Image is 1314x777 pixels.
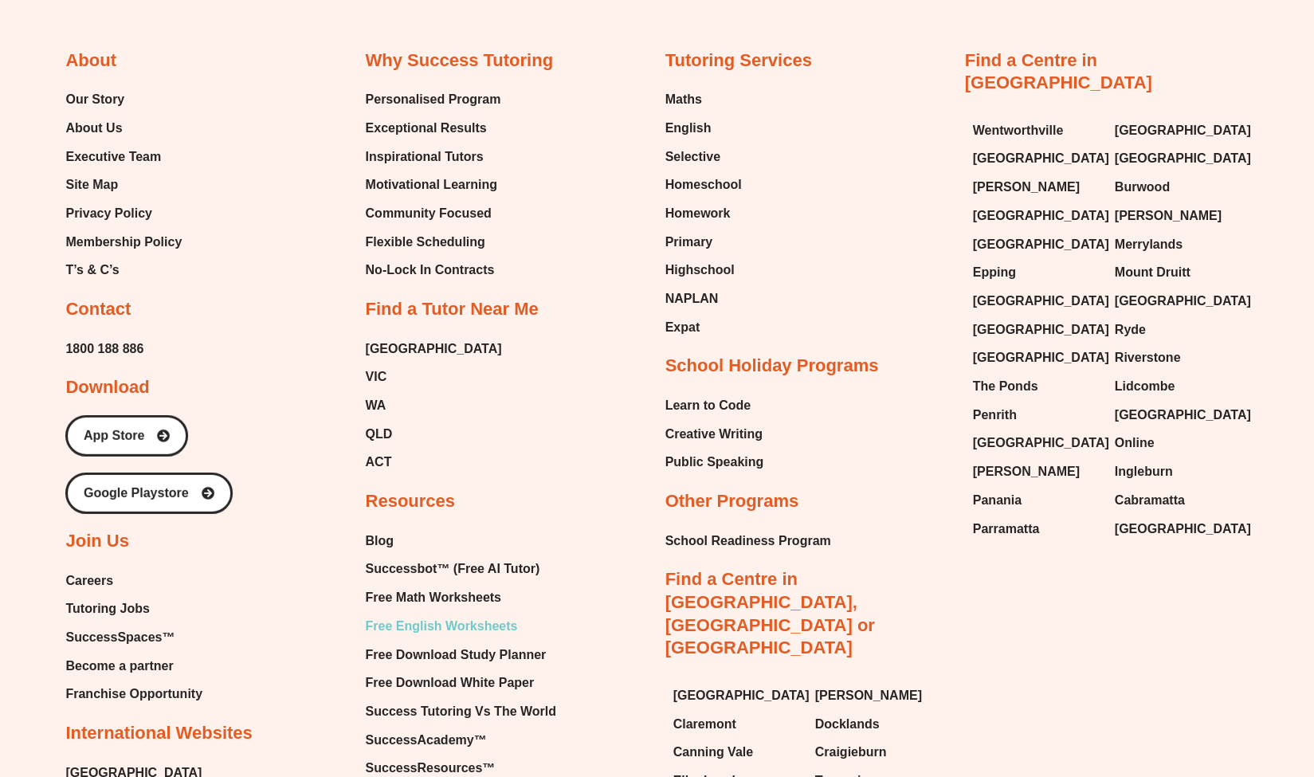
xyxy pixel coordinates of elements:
span: Merrylands [1115,233,1183,257]
h2: School Holiday Programs [665,355,879,378]
span: [GEOGRAPHIC_DATA] [973,147,1109,171]
span: SuccessSpaces™ [65,626,175,649]
a: SuccessSpaces™ [65,626,202,649]
a: Find a Centre in [GEOGRAPHIC_DATA] [965,50,1152,93]
a: Penrith [973,403,1099,427]
span: Franchise Opportunity [65,682,202,706]
a: Cabramatta [1115,489,1241,512]
a: [PERSON_NAME] [815,684,941,708]
a: 1800 188 886 [65,337,143,361]
h2: Why Success Tutoring [365,49,553,73]
span: Careers [65,569,113,593]
span: [GEOGRAPHIC_DATA] [973,318,1109,342]
a: Become a partner [65,654,202,678]
a: School Readiness Program [665,529,831,553]
span: [GEOGRAPHIC_DATA] [1115,403,1251,427]
a: [GEOGRAPHIC_DATA] [1115,517,1241,541]
span: Motivational Learning [365,173,496,197]
span: Exceptional Results [365,116,486,140]
span: App Store [84,430,144,442]
a: Docklands [815,712,941,736]
a: Ryde [1115,318,1241,342]
a: Public Speaking [665,450,764,474]
span: Free Download White Paper [365,671,534,695]
a: English [665,116,742,140]
span: SuccessAcademy™ [365,728,486,752]
span: Panania [973,489,1022,512]
span: Free Download Study Planner [365,643,546,667]
a: NAPLAN [665,287,742,311]
a: The Ponds [973,375,1099,398]
span: Successbot™ (Free AI Tutor) [365,557,539,581]
span: [GEOGRAPHIC_DATA] [1115,147,1251,171]
a: Free Math Worksheets [365,586,555,610]
a: Homeschool [665,173,742,197]
a: Exceptional Results [365,116,500,140]
span: Membership Policy [65,230,182,254]
a: Parramatta [973,517,1099,541]
a: Careers [65,569,202,593]
span: Executive Team [65,145,161,169]
span: [GEOGRAPHIC_DATA] [973,346,1109,370]
h2: Download [65,376,149,399]
span: Highschool [665,258,735,282]
span: ACT [365,450,391,474]
a: Primary [665,230,742,254]
a: [GEOGRAPHIC_DATA] [973,289,1099,313]
a: [GEOGRAPHIC_DATA] [673,684,799,708]
a: [GEOGRAPHIC_DATA] [365,337,501,361]
span: Ingleburn [1115,460,1173,484]
span: Flexible Scheduling [365,230,484,254]
a: Site Map [65,173,182,197]
a: WA [365,394,501,418]
a: Riverstone [1115,346,1241,370]
a: Expat [665,316,742,339]
span: Wentworthville [973,119,1064,143]
h2: International Websites [65,722,252,745]
span: Parramatta [973,517,1040,541]
a: [PERSON_NAME] [973,460,1099,484]
a: Community Focused [365,202,500,226]
span: [GEOGRAPHIC_DATA] [973,431,1109,455]
a: Selective [665,145,742,169]
span: [GEOGRAPHIC_DATA] [1115,119,1251,143]
a: Wentworthville [973,119,1099,143]
span: [GEOGRAPHIC_DATA] [673,684,810,708]
a: Google Playstore [65,473,233,514]
span: NAPLAN [665,287,719,311]
a: Free Download White Paper [365,671,555,695]
a: Blog [365,529,555,553]
h2: Join Us [65,530,128,553]
span: Become a partner [65,654,173,678]
span: Inspirational Tutors [365,145,483,169]
a: Burwood [1115,175,1241,199]
a: Free English Worksheets [365,614,555,638]
span: [PERSON_NAME] [973,460,1080,484]
a: Personalised Program [365,88,500,112]
span: Privacy Policy [65,202,152,226]
span: Epping [973,261,1016,285]
a: Merrylands [1115,233,1241,257]
a: Online [1115,431,1241,455]
a: Ingleburn [1115,460,1241,484]
a: Canning Vale [673,740,799,764]
h2: About [65,49,116,73]
a: Highschool [665,258,742,282]
span: About Us [65,116,122,140]
a: Homework [665,202,742,226]
iframe: Chat Widget [1049,597,1314,777]
span: Our Story [65,88,124,112]
a: [GEOGRAPHIC_DATA] [1115,403,1241,427]
span: WA [365,394,386,418]
a: Flexible Scheduling [365,230,500,254]
span: T’s & C’s [65,258,119,282]
a: Executive Team [65,145,182,169]
span: Lidcombe [1115,375,1175,398]
a: [GEOGRAPHIC_DATA] [973,431,1099,455]
span: Tutoring Jobs [65,597,149,621]
span: English [665,116,712,140]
